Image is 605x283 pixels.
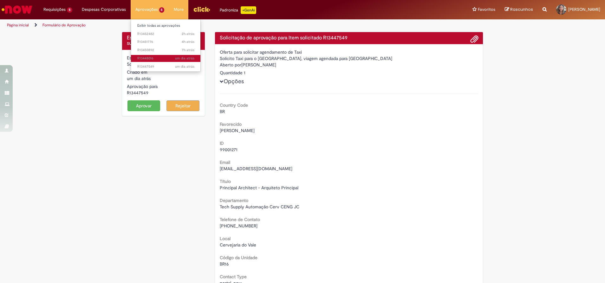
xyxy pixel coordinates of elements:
[220,62,241,68] label: Aberto por
[220,274,247,280] b: Contact Type
[220,6,256,14] div: Padroniza
[220,159,230,165] b: Email
[131,47,201,54] a: Aberto R13450892 :
[220,223,257,229] span: [PHONE_NUMBER]
[193,4,210,14] img: click_logo_yellow_360x200.png
[478,6,495,13] span: Favoritos
[127,76,151,81] span: um dia atrás
[137,39,194,44] span: R13451776
[220,121,242,127] b: Favorecido
[182,31,194,36] time: 27/08/2025 13:39:05
[182,48,194,52] time: 27/08/2025 09:07:03
[67,7,72,13] span: 5
[43,6,66,13] span: Requisições
[220,261,229,267] span: BR16
[182,31,194,36] span: 2h atrás
[127,61,200,67] div: Solicitada
[127,90,200,96] div: R13447549
[127,83,158,90] label: Aprovação para
[220,62,478,70] div: [PERSON_NAME]
[220,255,257,260] b: Código da Unidade
[220,166,292,172] span: [EMAIL_ADDRESS][DOMAIN_NAME]
[127,100,160,111] button: Aprovar
[127,75,200,82] div: 26/08/2025 10:45:51
[137,56,194,61] span: R13448016
[1,3,33,16] img: ServiceNow
[220,109,225,114] span: BR
[7,23,29,28] a: Página inicial
[135,6,158,13] span: Aprovações
[175,64,194,69] time: 26/08/2025 10:45:51
[127,55,140,61] label: Estado
[505,7,533,13] a: Rascunhos
[131,22,201,29] a: Exibir todas as aprovações
[220,242,256,248] span: Cervejaria do Vale
[127,76,151,81] time: 26/08/2025 10:45:51
[137,48,194,53] span: R13450892
[182,48,194,52] span: 7h atrás
[82,6,126,13] span: Despesas Corporativas
[510,6,533,12] span: Rascunhos
[220,147,237,152] span: 99001271
[174,6,184,13] span: More
[175,56,194,61] span: um dia atrás
[131,19,201,72] ul: Aprovações
[220,179,231,184] b: Título
[220,49,478,55] div: Oferta para solicitar agendamento de Taxi
[175,56,194,61] time: 26/08/2025 11:57:21
[166,100,199,111] button: Rejeitar
[175,64,194,69] span: um dia atrás
[220,217,260,222] b: Telefone de Contato
[131,38,201,45] a: Aberto R13451776 :
[220,128,255,133] span: [PERSON_NAME]
[220,70,478,76] div: Quantidade 1
[127,69,147,75] label: Criado em
[42,23,86,28] a: Formulário de Aprovação
[137,31,194,37] span: R13452482
[220,198,248,203] b: Departamento
[127,35,200,46] h4: Este Item solicitado requer a sua aprovação
[220,55,478,62] div: Solicito Taxi para o [GEOGRAPHIC_DATA], viagem agendada para [GEOGRAPHIC_DATA]
[568,7,600,12] span: [PERSON_NAME]
[137,64,194,69] span: R13447549
[220,185,298,191] span: Principal Architect - Arquiteto Principal
[220,140,224,146] b: ID
[131,63,201,70] a: Aberto R13447549 :
[220,102,248,108] b: Country Code
[241,6,256,14] p: +GenAi
[182,39,194,44] span: 4h atrás
[159,7,165,13] span: 5
[131,30,201,37] a: Aberto R13452482 :
[131,55,201,62] a: Aberto R13448016 :
[182,39,194,44] time: 27/08/2025 11:11:37
[220,35,478,41] h4: Solicitação de aprovação para Item solicitado R13447549
[220,236,231,241] b: Local
[220,204,299,210] span: Tech Supply Automação Cerv CENG JC
[5,19,399,31] ul: Trilhas de página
